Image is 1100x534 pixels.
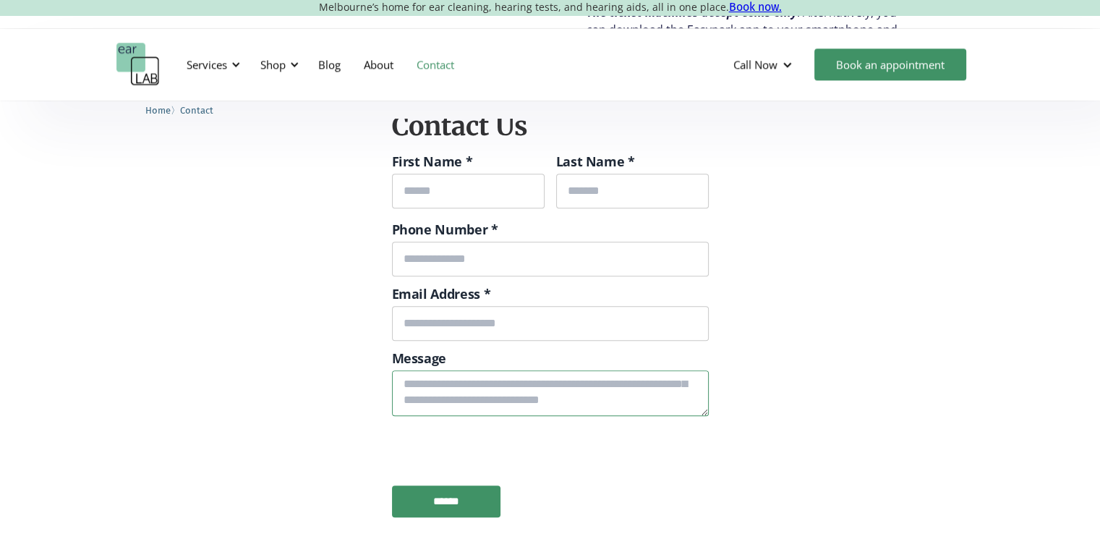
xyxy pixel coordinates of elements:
a: Home [145,103,171,116]
label: First Name * [392,151,545,171]
form: Contact Form [392,151,709,517]
a: Contact [180,103,213,116]
label: Phone Number * [392,219,709,240]
h2: Contact Us [392,110,709,144]
label: Email Address * [392,284,709,304]
div: Services [178,43,244,86]
div: Call Now [733,57,777,72]
a: About [352,43,405,85]
a: Blog [307,43,352,85]
span: Home [145,105,171,116]
div: Call Now [722,43,807,86]
div: Services [187,57,227,72]
a: home [116,43,160,86]
iframe: reCAPTCHA [392,423,612,480]
label: Message [392,348,709,368]
div: Shop [260,57,286,72]
a: Contact [405,43,466,85]
div: Shop [252,43,303,86]
a: Book an appointment [814,48,966,80]
li: 〉 [145,103,180,118]
label: Last Name * [556,151,709,171]
span: Contact [180,105,213,116]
